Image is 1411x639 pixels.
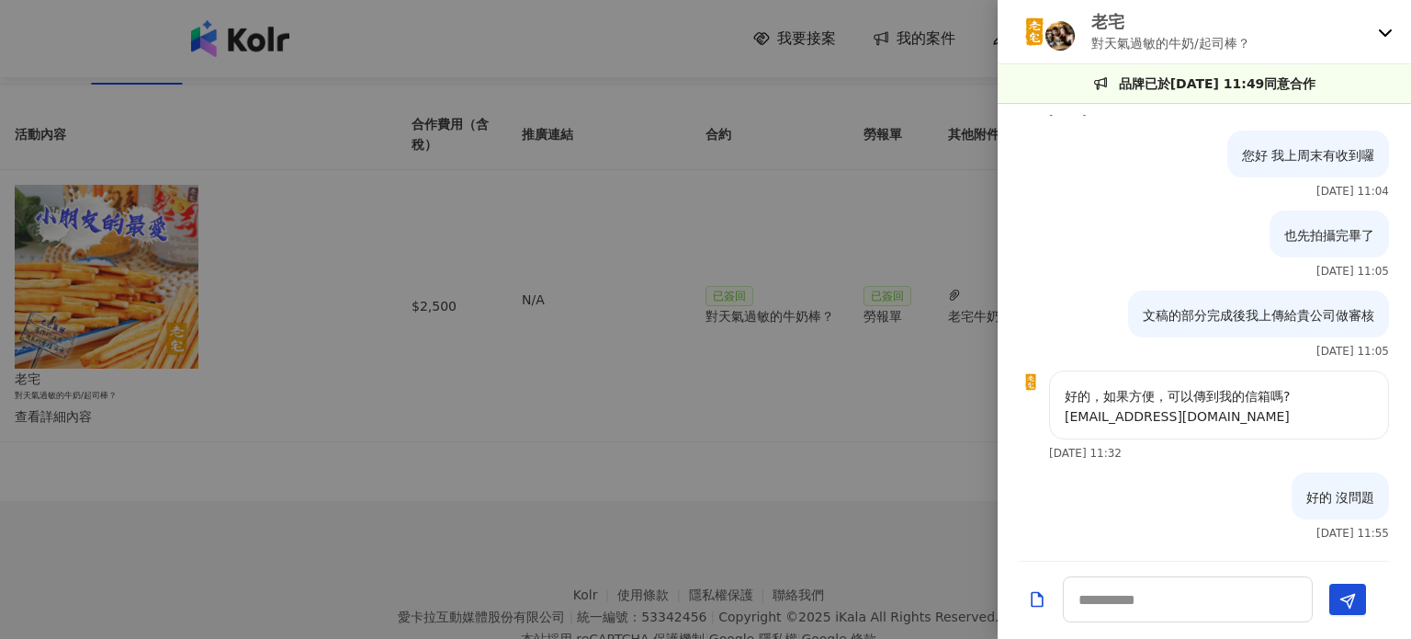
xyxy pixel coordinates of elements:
p: 老宅 [1091,10,1250,33]
img: KOL Avatar [1016,14,1053,51]
p: [DATE] 11:04 [1316,185,1389,198]
img: KOL Avatar [1020,371,1042,393]
p: 也先拍攝完畢了 [1284,225,1374,245]
button: Add a file [1028,584,1046,616]
img: KOL Avatar [1045,21,1075,51]
p: [DATE] 11:32 [1049,447,1122,460]
p: 好的 沒問題 [1306,487,1374,508]
p: [DATE] 11:05 [1316,265,1389,278]
p: 對天氣過敏的牛奶/起司棒？ [1091,33,1250,53]
p: 文稿的部分完成後我上傳給貴公司做審核 [1143,305,1374,325]
p: 好的，如果方便，可以傳到我的信箱嗎? [EMAIL_ADDRESS][DOMAIN_NAME] [1065,386,1373,427]
p: [DATE] 11:05 [1316,345,1389,358]
p: 品牌已於[DATE] 11:49同意合作 [1119,74,1316,94]
p: 您好 我上周末有收到囉 [1242,145,1374,165]
button: Send [1329,584,1366,615]
p: [DATE] 11:55 [1316,527,1389,540]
